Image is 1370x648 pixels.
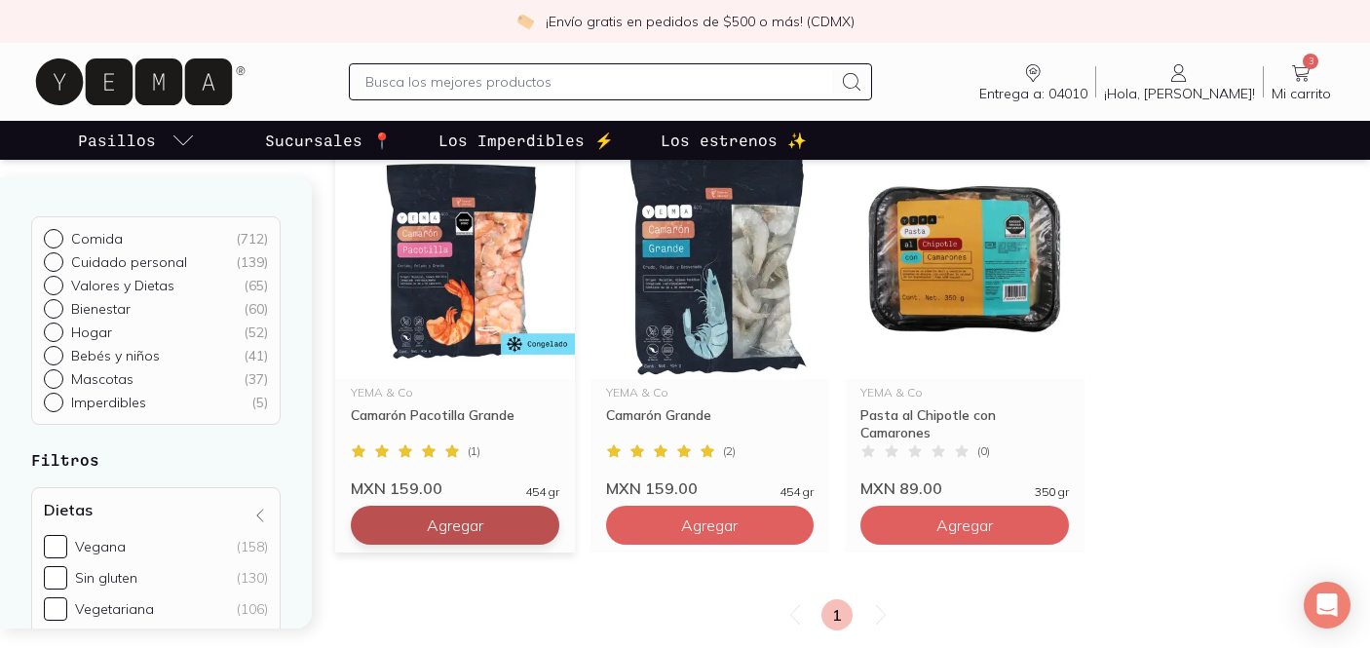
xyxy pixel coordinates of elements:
span: Agregar [936,515,993,535]
span: ( 0 ) [977,445,990,457]
span: Mi carrito [1272,85,1331,102]
div: Open Intercom Messenger [1304,582,1351,629]
span: ( 2 ) [723,445,736,457]
a: Camaron Pacotilla Grande YEMAYEMA & CoCamarón Pacotilla Grande(1)MXN 159.00454 gr [335,139,575,498]
div: Pasta al Chipotle con Camarones [860,406,1069,441]
img: Camaron Pacotilla Grande YEMA [335,139,575,379]
div: ( 712 ) [236,230,268,248]
span: 454 gr [780,486,814,498]
p: Bienestar [71,300,131,318]
a: 1 [821,599,853,630]
input: Vegana(158) [44,535,67,558]
div: ( 65 ) [244,277,268,294]
span: Entrega a: 04010 [979,85,1087,102]
img: Pasta al Chipotle con Camarones [845,139,1085,379]
p: Los estrenos ✨ [661,129,807,152]
input: Sin gluten(130) [44,566,67,590]
span: MXN 159.00 [606,478,698,498]
h4: Dietas [44,500,93,519]
p: Sucursales 📍 [265,129,392,152]
div: ( 41 ) [244,347,268,364]
div: YEMA & Co [606,387,815,399]
p: Mascotas [71,370,133,388]
div: ( 5 ) [251,394,268,411]
a: Los estrenos ✨ [657,121,811,160]
button: Agregar [351,506,559,545]
p: ¡Envío gratis en pedidos de $500 o más! (CDMX) [546,12,855,31]
a: Sucursales 📍 [261,121,396,160]
img: check [516,13,534,30]
div: (158) [237,538,268,555]
a: pasillo-todos-link [74,121,199,160]
input: Busca los mejores productos [365,70,832,94]
div: ( 60 ) [244,300,268,318]
div: Vegana [75,538,126,555]
div: Camarón Grande [606,406,815,441]
div: YEMA & Co [351,387,559,399]
div: Vegetariana [75,600,154,618]
span: ( 1 ) [468,445,480,457]
p: Bebés y niños [71,347,160,364]
a: Entrega a: 04010 [971,61,1095,102]
span: 350 gr [1035,486,1069,498]
span: 3 [1303,54,1318,69]
button: Agregar [606,506,815,545]
img: camaron grande [590,139,830,379]
p: Pasillos [78,129,156,152]
span: Agregar [427,515,483,535]
p: Comida [71,230,123,248]
div: Camarón Pacotilla Grande [351,406,559,441]
a: camaron grandeYEMA & CoCamarón Grande(2)MXN 159.00454 gr [590,139,830,498]
a: 3Mi carrito [1264,61,1339,102]
a: ¡Hola, [PERSON_NAME]! [1096,61,1263,102]
div: YEMA & Co [860,387,1069,399]
div: (130) [237,569,268,587]
div: ( 139 ) [236,253,268,271]
span: Agregar [681,515,738,535]
input: Vegetariana(106) [44,597,67,621]
span: MXN 159.00 [351,478,442,498]
p: Imperdibles [71,394,146,411]
p: Cuidado personal [71,253,187,271]
span: MXN 89.00 [860,478,942,498]
span: ¡Hola, [PERSON_NAME]! [1104,85,1255,102]
strong: Filtros [31,450,99,469]
p: Hogar [71,324,112,341]
a: Los Imperdibles ⚡️ [435,121,618,160]
div: Sin gluten [75,569,137,587]
p: Valores y Dietas [71,277,174,294]
span: 454 gr [525,486,559,498]
a: Pasta al Chipotle con CamaronesYEMA & CoPasta al Chipotle con Camarones(0)MXN 89.00350 gr [845,139,1085,498]
div: ( 37 ) [244,370,268,388]
div: (106) [237,600,268,618]
p: Los Imperdibles ⚡️ [438,129,614,152]
div: ( 52 ) [244,324,268,341]
button: Agregar [860,506,1069,545]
